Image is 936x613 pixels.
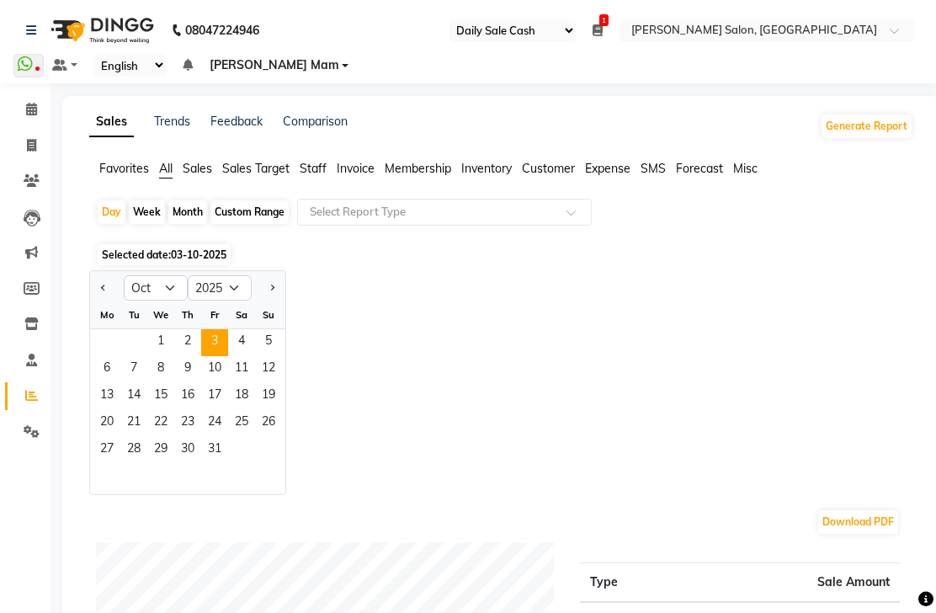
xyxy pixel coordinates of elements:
div: Tuesday, October 14, 2025 [120,383,147,410]
div: Monday, October 27, 2025 [93,437,120,464]
span: Forecast [676,161,723,176]
div: Tu [120,301,147,328]
div: Friday, October 24, 2025 [201,410,228,437]
div: Day [98,200,125,224]
div: Su [255,301,282,328]
div: Wednesday, October 8, 2025 [147,356,174,383]
div: Custom Range [210,200,289,224]
select: Select year [188,275,252,301]
span: 19 [255,383,282,410]
span: SMS [641,161,666,176]
span: 5 [255,329,282,356]
div: We [147,301,174,328]
span: 15 [147,383,174,410]
span: 27 [93,437,120,464]
span: 16 [174,383,201,410]
span: 10 [201,356,228,383]
span: 31 [201,437,228,464]
div: Wednesday, October 22, 2025 [147,410,174,437]
button: Generate Report [822,115,912,138]
span: 1 [599,14,609,26]
div: Thursday, October 2, 2025 [174,329,201,356]
span: 9 [174,356,201,383]
span: Favorites [99,161,149,176]
div: Wednesday, October 15, 2025 [147,383,174,410]
th: Sale Amount [697,563,900,603]
div: Month [168,200,207,224]
div: Friday, October 10, 2025 [201,356,228,383]
span: 3 [201,329,228,356]
span: Selected date: [98,244,231,265]
span: Sales Target [222,161,290,176]
span: 7 [120,356,147,383]
img: logo [43,7,158,54]
div: Thursday, October 30, 2025 [174,437,201,464]
span: [PERSON_NAME] Mam [210,56,339,74]
div: Saturday, October 4, 2025 [228,329,255,356]
a: 1 [593,23,603,38]
span: 30 [174,437,201,464]
span: 11 [228,356,255,383]
div: Saturday, October 18, 2025 [228,383,255,410]
span: All [159,161,173,176]
button: Download PDF [818,510,898,534]
div: Thursday, October 23, 2025 [174,410,201,437]
span: 1 [147,329,174,356]
div: Tuesday, October 7, 2025 [120,356,147,383]
div: Wednesday, October 1, 2025 [147,329,174,356]
div: Sunday, October 12, 2025 [255,356,282,383]
div: Mo [93,301,120,328]
div: Wednesday, October 29, 2025 [147,437,174,464]
span: 20 [93,410,120,437]
span: 21 [120,410,147,437]
div: Friday, October 17, 2025 [201,383,228,410]
div: Saturday, October 25, 2025 [228,410,255,437]
span: 14 [120,383,147,410]
span: Membership [385,161,451,176]
div: Friday, October 31, 2025 [201,437,228,464]
button: Next month [265,275,279,301]
span: 12 [255,356,282,383]
div: Monday, October 20, 2025 [93,410,120,437]
span: Customer [522,161,575,176]
div: Tuesday, October 28, 2025 [120,437,147,464]
div: Thursday, October 9, 2025 [174,356,201,383]
span: 13 [93,383,120,410]
div: Sa [228,301,255,328]
div: Week [129,200,165,224]
div: Thursday, October 16, 2025 [174,383,201,410]
a: Trends [154,114,190,129]
span: 25 [228,410,255,437]
a: Comparison [283,114,348,129]
div: Friday, October 3, 2025 [201,329,228,356]
span: 23 [174,410,201,437]
span: 26 [255,410,282,437]
span: Expense [585,161,630,176]
div: Tuesday, October 21, 2025 [120,410,147,437]
div: Sunday, October 26, 2025 [255,410,282,437]
span: 2 [174,329,201,356]
div: Monday, October 13, 2025 [93,383,120,410]
span: Sales [183,161,212,176]
div: Sunday, October 19, 2025 [255,383,282,410]
span: 6 [93,356,120,383]
span: 4 [228,329,255,356]
select: Select month [124,275,188,301]
th: Type [580,563,698,603]
div: Saturday, October 11, 2025 [228,356,255,383]
div: Th [174,301,201,328]
div: Fr [201,301,228,328]
span: 17 [201,383,228,410]
span: Staff [300,161,327,176]
a: Sales [89,107,134,137]
span: 24 [201,410,228,437]
span: 18 [228,383,255,410]
div: Monday, October 6, 2025 [93,356,120,383]
span: 8 [147,356,174,383]
span: Misc [733,161,758,176]
div: Sunday, October 5, 2025 [255,329,282,356]
span: 29 [147,437,174,464]
span: Inventory [461,161,512,176]
span: 03-10-2025 [171,248,226,261]
span: Invoice [337,161,375,176]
